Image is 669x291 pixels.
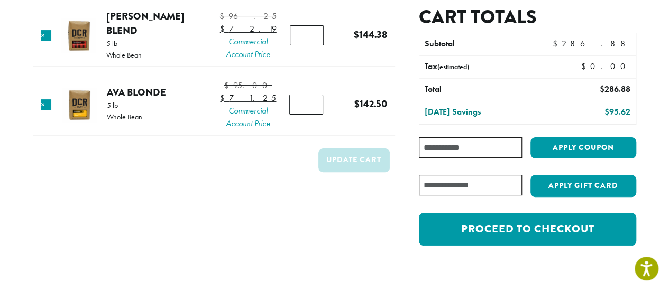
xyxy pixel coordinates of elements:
[419,33,547,55] th: Subtotal
[604,106,630,117] bdi: 95.62
[530,137,636,159] button: Apply coupon
[106,40,142,47] p: 5 lb
[106,51,142,59] p: Whole Bean
[354,27,387,42] bdi: 144.38
[354,97,387,111] bdi: 142.50
[62,88,96,122] img: Ava Blonde
[599,83,630,95] bdi: 286.88
[604,106,609,117] span: $
[437,62,469,71] small: (estimated)
[106,9,185,38] a: [PERSON_NAME] Blend
[318,148,390,172] button: Update cart
[219,11,228,22] span: $
[530,175,636,197] button: Apply Gift Card
[419,56,572,78] th: Tax
[107,85,166,99] a: Ava Blonde
[419,213,636,246] a: Proceed to checkout
[289,95,323,115] input: Product quantity
[220,23,229,34] span: $
[219,11,277,22] bdi: 96.25
[354,97,360,111] span: $
[419,79,549,101] th: Total
[224,80,272,91] bdi: 95.00
[107,113,142,120] p: Whole Bean
[581,61,630,72] bdi: 0.00
[220,23,277,34] bdi: 72.19
[107,101,142,109] p: 5 lb
[61,18,96,53] img: Howie's Blend
[581,61,590,72] span: $
[41,30,51,41] a: Remove this item
[41,99,51,110] a: Remove this item
[553,38,630,49] bdi: 286.88
[219,35,277,61] span: Commercial Account Price
[419,6,636,29] h2: Cart totals
[419,101,549,124] th: [DATE] Savings
[220,92,229,104] span: $
[220,92,276,104] bdi: 71.25
[224,80,233,91] span: $
[553,38,562,49] span: $
[354,27,359,42] span: $
[220,105,276,130] span: Commercial Account Price
[599,83,604,95] span: $
[290,25,324,45] input: Product quantity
